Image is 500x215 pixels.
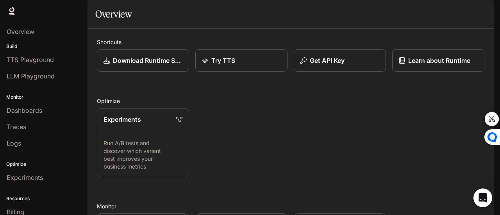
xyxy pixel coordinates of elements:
[97,97,484,105] h2: Optimize
[104,139,182,171] p: Run A/B tests and discover which variant best improves your business metrics
[408,56,470,65] p: Learn about Runtime
[113,56,182,65] p: Download Runtime SDK
[97,49,189,72] a: Download Runtime SDK
[97,202,484,210] h2: Monitor
[95,6,132,22] h1: Overview
[473,188,492,207] div: Open Intercom Messenger
[104,115,141,124] p: Experiments
[211,56,235,65] p: Try TTS
[97,108,189,177] a: ExperimentsRun A/B tests and discover which variant best improves your business metrics
[294,49,386,72] button: Get API Key
[310,56,345,65] p: Get API Key
[195,49,287,72] a: Try TTS
[392,49,484,72] a: Learn about Runtime
[97,38,484,46] h2: Shortcuts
